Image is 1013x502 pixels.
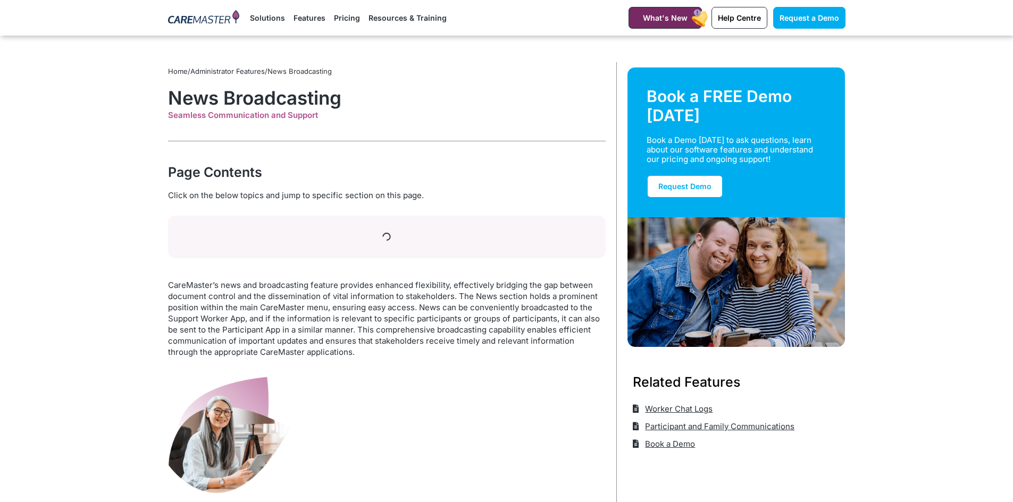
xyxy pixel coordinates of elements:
[773,7,845,29] a: Request a Demo
[658,182,711,191] span: Request Demo
[643,13,688,22] span: What's New
[633,372,840,392] h3: Related Features
[711,7,767,29] a: Help Centre
[629,7,702,29] a: What's New
[780,13,839,22] span: Request a Demo
[718,13,761,22] span: Help Centre
[267,67,332,75] span: News Broadcasting
[627,217,845,347] img: Support Worker and NDIS Participant out for a coffee.
[647,87,826,125] div: Book a FREE Demo [DATE]
[642,435,695,453] span: Book a Demo
[642,400,713,418] span: Worker Chat Logs
[633,400,713,418] a: Worker Chat Logs
[168,110,606,120] div: Seamless Communication and Support
[633,435,696,453] a: Book a Demo
[168,163,606,182] div: Page Contents
[168,67,188,75] a: Home
[168,190,606,201] div: Click on the below topics and jump to specific section on this page.
[168,10,240,26] img: CareMaster Logo
[168,279,606,358] p: CareMaster’s news and broadcasting feature provides enhanced flexibility, effectively bridging th...
[642,418,794,435] span: Participant and Family Communications
[168,368,291,501] img: An NDIS Care Provider reads the latest from the News Broadcasting feature of CareMaster Software.
[168,87,606,109] h1: News Broadcasting
[633,418,795,435] a: Participant and Family Communications
[647,135,814,164] div: Book a Demo [DATE] to ask questions, learn about our software features and understand our pricing...
[647,175,723,198] a: Request Demo
[190,67,265,75] a: Administrator Features
[168,67,332,75] span: / /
